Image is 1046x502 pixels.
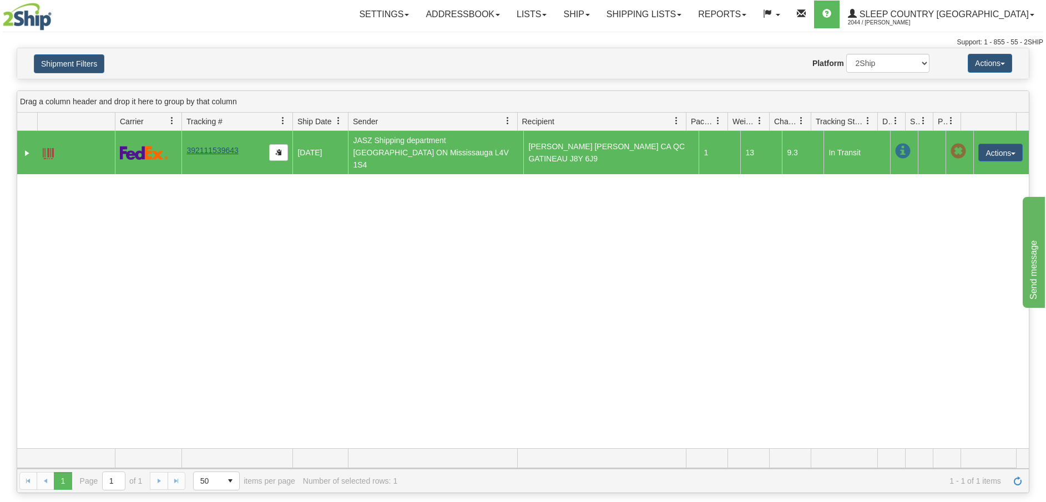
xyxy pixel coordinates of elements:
[942,111,961,130] a: Pickup Status filter column settings
[555,1,598,28] a: Ship
[938,116,947,127] span: Pickup Status
[3,3,52,31] img: logo2044.jpg
[709,111,727,130] a: Packages filter column settings
[120,146,168,160] img: 2 - FedEx Express®
[792,111,811,130] a: Charge filter column settings
[193,471,295,490] span: items per page
[882,116,892,127] span: Delivery Status
[43,143,54,161] a: Label
[774,116,797,127] span: Charge
[858,111,877,130] a: Tracking Status filter column settings
[522,116,554,127] span: Recipient
[120,116,144,127] span: Carrier
[22,148,33,159] a: Expand
[292,131,348,174] td: [DATE]
[848,17,931,28] span: 2044 / [PERSON_NAME]
[274,111,292,130] a: Tracking # filter column settings
[840,1,1043,28] a: Sleep Country [GEOGRAPHIC_DATA] 2044 / [PERSON_NAME]
[598,1,690,28] a: Shipping lists
[886,111,905,130] a: Delivery Status filter column settings
[329,111,348,130] a: Ship Date filter column settings
[816,116,864,127] span: Tracking Status
[699,131,740,174] td: 1
[297,116,331,127] span: Ship Date
[823,131,890,174] td: In Transit
[417,1,508,28] a: Addressbook
[691,116,714,127] span: Packages
[498,111,517,130] a: Sender filter column settings
[3,38,1043,47] div: Support: 1 - 855 - 55 - 2SHIP
[951,144,966,159] span: Pickup Not Assigned
[348,131,523,174] td: JASZ Shipping department [GEOGRAPHIC_DATA] ON Mississauga L4V 1S4
[200,475,215,486] span: 50
[812,58,844,69] label: Platform
[978,144,1023,161] button: Actions
[351,1,417,28] a: Settings
[667,111,686,130] a: Recipient filter column settings
[186,146,238,155] a: 392111539643
[750,111,769,130] a: Weight filter column settings
[54,472,72,490] span: Page 1
[353,116,378,127] span: Sender
[221,472,239,490] span: select
[80,471,143,490] span: Page of 1
[34,54,104,73] button: Shipment Filters
[732,116,756,127] span: Weight
[508,1,555,28] a: Lists
[163,111,181,130] a: Carrier filter column settings
[405,476,1001,485] span: 1 - 1 of 1 items
[17,91,1029,113] div: grid grouping header
[269,144,288,161] button: Copy to clipboard
[523,131,699,174] td: [PERSON_NAME] [PERSON_NAME] CA QC GATINEAU J8Y 6J9
[968,54,1012,73] button: Actions
[186,116,223,127] span: Tracking #
[857,9,1029,19] span: Sleep Country [GEOGRAPHIC_DATA]
[740,131,782,174] td: 13
[8,7,103,20] div: Send message
[914,111,933,130] a: Shipment Issues filter column settings
[910,116,919,127] span: Shipment Issues
[782,131,823,174] td: 9.3
[1009,472,1027,490] a: Refresh
[895,144,911,159] span: In Transit
[303,476,397,485] div: Number of selected rows: 1
[1020,194,1045,307] iframe: chat widget
[193,471,240,490] span: Page sizes drop down
[690,1,755,28] a: Reports
[103,472,125,490] input: Page 1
